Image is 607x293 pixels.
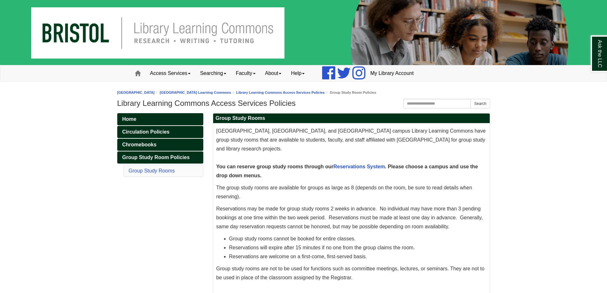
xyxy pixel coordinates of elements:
a: [GEOGRAPHIC_DATA] Learning Commons [160,91,231,94]
a: My Library Account [365,65,418,81]
a: Circulation Policies [117,126,203,138]
span: Chromebooks [122,142,157,147]
a: Reservations System [333,164,385,169]
a: Chromebooks [117,139,203,151]
div: Guide Pages [117,113,203,178]
p: Reservations may be made for group study rooms 2 weeks in advance. No individual may have more th... [216,204,487,231]
a: Group Study Rooms [129,168,175,173]
p: [GEOGRAPHIC_DATA], [GEOGRAPHIC_DATA], and [GEOGRAPHIC_DATA] campus Library Learning Commons have ... [216,127,487,180]
b: You can reserve group study rooms through our . Please choose a campus and use the drop down menus. [216,164,478,178]
a: Access Services [145,65,195,81]
a: Library Learning Commons Access Services Policies [236,91,325,94]
a: About [260,65,286,81]
span: Group Study Room Policies [122,155,190,160]
li: Group Study Room Policies [325,90,376,96]
li: Reservations will expire after 15 minutes if no one from the group claims the room. [229,243,487,252]
p: The group study rooms are available for groups as large as 8 (depends on the room, be sure to rea... [216,183,487,201]
button: Search [471,99,490,108]
a: Home [117,113,203,125]
h1: Library Learning Commons Access Services Policies [117,99,490,108]
h2: Group Study Rooms [213,114,490,123]
nav: breadcrumb [117,90,490,96]
a: Group Study Room Policies [117,151,203,164]
span: Circulation Policies [122,129,170,135]
a: Searching [195,65,231,81]
li: Group study rooms cannot be booked for entire classes. [229,234,487,243]
li: Reservations are welcome on a first-come, first-served basis. [229,252,487,261]
a: [GEOGRAPHIC_DATA] [117,91,155,94]
span: Home [122,116,136,122]
a: Faculty [231,65,260,81]
a: Help [286,65,309,81]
